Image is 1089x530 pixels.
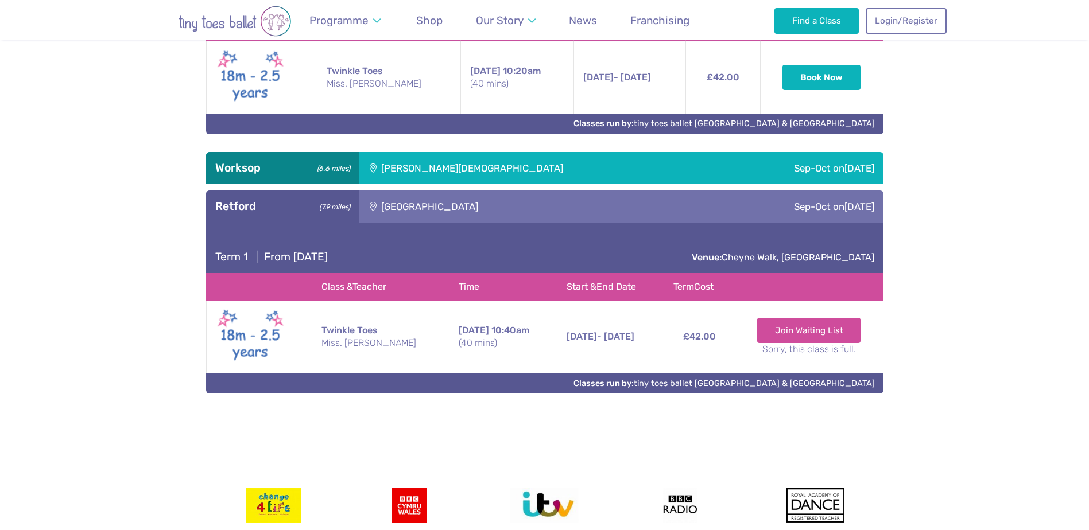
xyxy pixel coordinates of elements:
strong: Classes run by: [573,379,634,388]
a: Franchising [625,7,695,34]
small: (40 mins) [459,337,548,349]
img: Twinkle toes New (May 2025) [216,48,285,107]
small: Miss. [PERSON_NAME] [321,337,440,349]
th: Time [449,274,557,301]
span: Our Story [476,14,524,27]
small: (40 mins) [470,77,564,90]
span: News [569,14,597,27]
a: Our Story [470,7,541,34]
h3: Retford [215,200,350,213]
a: News [564,7,603,34]
td: Twinkle Toes [317,41,460,114]
h3: Worksop [215,161,350,175]
button: Book Now [782,65,861,90]
small: Sorry, this class is full. [745,343,874,356]
strong: Venue: [692,252,722,263]
span: - [DATE] [583,72,651,83]
a: Login/Register [866,8,946,33]
a: Join Waiting List [757,318,861,343]
a: Find a Class [774,8,859,33]
th: Start & End Date [557,274,664,301]
span: - [DATE] [567,331,634,342]
span: | [251,250,264,263]
a: Programme [304,7,386,34]
th: Class & Teacher [312,274,449,301]
img: Twinkle toes New (May 2025) [216,307,285,366]
a: Venue:Cheyne Walk, [GEOGRAPHIC_DATA] [692,252,874,263]
td: 10:20am [461,41,574,114]
h4: From [DATE] [215,250,328,264]
td: Twinkle Toes [312,301,449,373]
strong: Classes run by: [573,119,634,128]
span: Shop [416,14,443,27]
td: £42.00 [664,301,735,373]
small: (6.6 miles) [313,161,350,173]
td: £42.00 [685,41,760,114]
small: (7.9 miles) [315,200,350,212]
div: Sep-Oct on [718,152,883,184]
a: Classes run by:tiny toes ballet [GEOGRAPHIC_DATA] & [GEOGRAPHIC_DATA] [573,119,875,128]
span: [DATE] [470,65,501,76]
span: [DATE] [459,325,489,336]
div: Sep-Oct on [656,190,883,223]
td: 10:40am [449,301,557,373]
span: Term 1 [215,250,248,263]
a: Classes run by:tiny toes ballet [GEOGRAPHIC_DATA] & [GEOGRAPHIC_DATA] [573,379,875,388]
th: Term Cost [664,274,735,301]
span: [DATE] [844,201,874,212]
small: Miss. [PERSON_NAME] [327,77,451,90]
span: [DATE] [844,162,874,174]
span: Franchising [630,14,689,27]
span: [DATE] [567,331,597,342]
div: [PERSON_NAME][DEMOGRAPHIC_DATA] [359,152,718,184]
a: Shop [411,7,448,34]
span: Programme [309,14,369,27]
span: [DATE] [583,72,614,83]
div: [GEOGRAPHIC_DATA] [359,190,656,223]
img: tiny toes ballet [143,6,327,37]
